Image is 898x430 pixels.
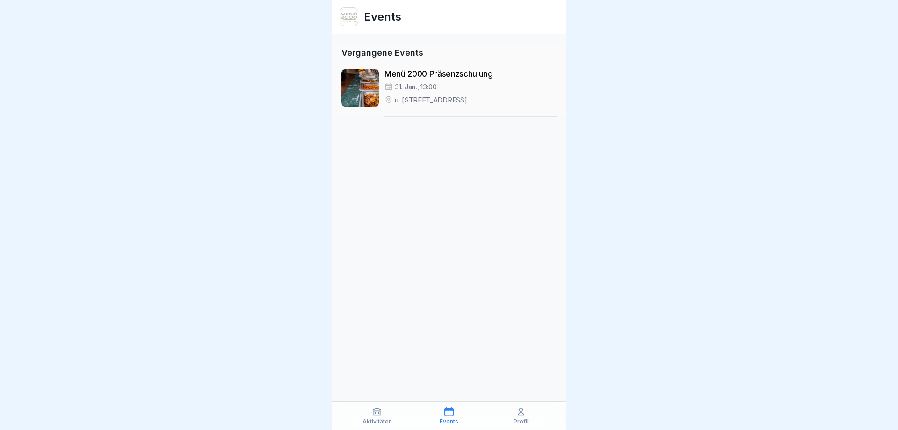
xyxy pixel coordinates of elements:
h1: Events [364,8,401,25]
p: Menü 2000 Präsenzschulung [384,69,557,79]
img: v3gslzn6hrr8yse5yrk8o2yg.png [340,8,358,26]
p: Profil [514,418,529,425]
p: 31. Jan., 13:00 [395,82,437,92]
p: Events [440,418,458,425]
p: Vergangene Events [341,46,557,59]
p: u. [STREET_ADDRESS] [395,95,467,105]
p: Aktivitäten [362,418,392,425]
a: Menü 2000 Präsenzschulung31. Jan., 13:00u. [STREET_ADDRESS] [341,66,557,117]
